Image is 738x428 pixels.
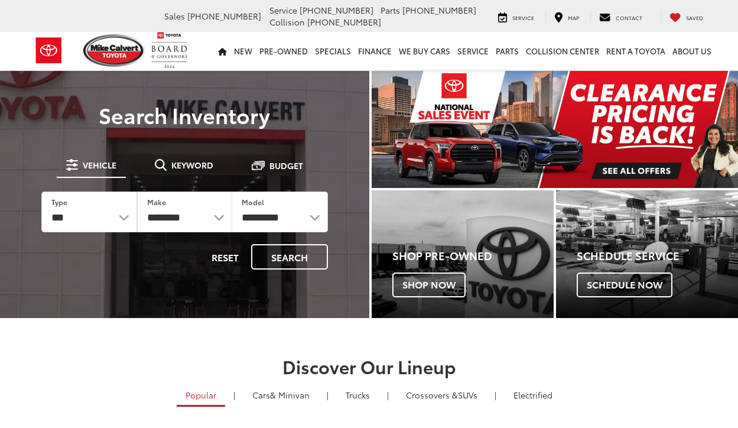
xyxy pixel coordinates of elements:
[171,161,213,169] span: Keyword
[269,161,303,170] span: Budget
[392,273,466,297] span: Shop Now
[397,385,486,405] a: SUVs
[214,32,230,70] a: Home
[83,34,146,67] img: Mike Calvert Toyota
[489,11,543,22] a: Service
[492,32,522,70] a: Parts
[522,32,603,70] a: Collision Center
[454,32,492,70] a: Service
[324,389,331,401] li: |
[51,197,67,207] label: Type
[187,10,261,22] span: [PHONE_NUMBER]
[27,31,71,70] img: Toyota
[686,14,703,21] span: Saved
[505,385,561,405] a: Electrified
[568,14,579,21] span: Map
[242,197,264,207] label: Model
[337,385,379,405] a: Trucks
[32,356,706,376] h2: Discover Our Lineup
[577,250,738,262] h4: Schedule Service
[230,32,256,70] a: New
[147,197,166,207] label: Make
[590,11,651,22] a: Contact
[25,103,344,127] h3: Search Inventory
[83,161,116,169] span: Vehicle
[392,250,554,262] h4: Shop Pre-Owned
[269,16,305,28] span: Collision
[384,389,392,401] li: |
[556,190,738,318] a: Schedule Service Schedule Now
[669,32,715,70] a: About Us
[269,4,297,16] span: Service
[251,244,328,270] button: Search
[177,385,225,407] a: Popular
[311,32,355,70] a: Specials
[201,244,249,270] button: Reset
[603,32,669,70] a: Rent a Toyota
[492,389,499,401] li: |
[270,389,310,401] span: & Minivan
[577,273,672,297] span: Schedule Now
[616,14,642,21] span: Contact
[355,32,395,70] a: Finance
[661,11,712,22] a: My Saved Vehicles
[545,11,588,22] a: Map
[406,389,458,401] span: Crossovers &
[372,190,554,318] a: Shop Pre-Owned Shop Now
[372,190,554,318] div: Toyota
[307,16,381,28] span: [PHONE_NUMBER]
[556,190,738,318] div: Toyota
[395,32,454,70] a: WE BUY CARS
[243,385,318,405] a: Cars
[512,14,534,21] span: Service
[381,4,400,16] span: Parts
[402,4,476,16] span: [PHONE_NUMBER]
[300,4,373,16] span: [PHONE_NUMBER]
[256,32,311,70] a: Pre-Owned
[164,10,185,22] span: Sales
[230,389,238,401] li: |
